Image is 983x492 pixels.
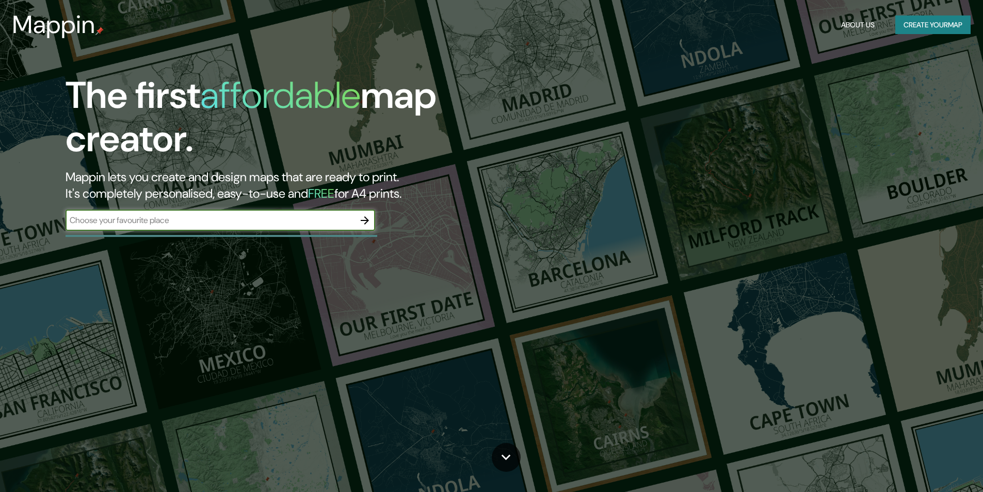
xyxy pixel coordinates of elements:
button: About Us [837,15,879,35]
input: Choose your favourite place [66,214,354,226]
h1: The first map creator. [66,74,557,169]
img: mappin-pin [95,27,104,35]
h2: Mappin lets you create and design maps that are ready to print. It's completely personalised, eas... [66,169,557,202]
h3: Mappin [12,10,95,39]
h1: affordable [200,71,361,119]
button: Create yourmap [895,15,971,35]
h5: FREE [308,185,334,201]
